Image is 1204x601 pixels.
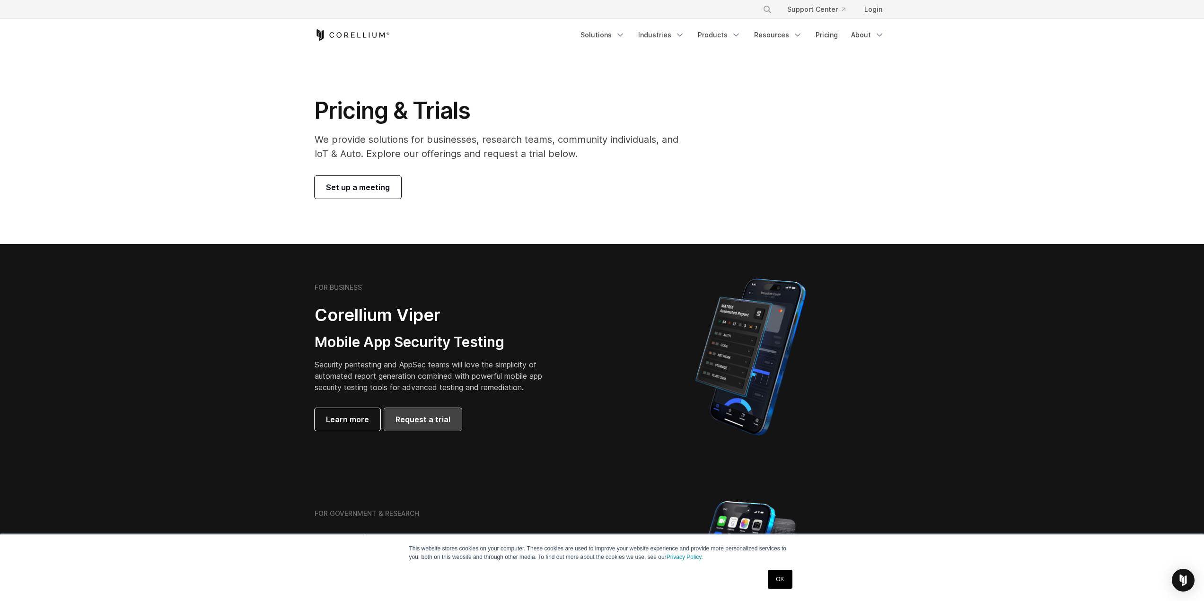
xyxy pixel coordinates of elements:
[326,414,369,425] span: Learn more
[751,1,890,18] div: Navigation Menu
[780,1,853,18] a: Support Center
[315,29,390,41] a: Corellium Home
[575,26,631,44] a: Solutions
[315,333,557,351] h3: Mobile App Security Testing
[384,408,462,431] a: Request a trial
[1172,569,1195,592] div: Open Intercom Messenger
[748,26,808,44] a: Resources
[679,274,822,440] img: Corellium MATRIX automated report on iPhone showing app vulnerability test results across securit...
[315,176,401,199] a: Set up a meeting
[315,283,362,292] h6: FOR BUSINESS
[692,26,747,44] a: Products
[315,359,557,393] p: Security pentesting and AppSec teams will love the simplicity of automated report generation comb...
[759,1,776,18] button: Search
[667,554,703,560] a: Privacy Policy.
[633,26,690,44] a: Industries
[315,96,692,125] h1: Pricing & Trials
[409,544,795,561] p: This website stores cookies on your computer. These cookies are used to improve your website expe...
[857,1,890,18] a: Login
[575,26,890,44] div: Navigation Menu
[315,305,557,326] h2: Corellium Viper
[768,570,792,589] a: OK
[315,408,380,431] a: Learn more
[315,531,580,552] h2: Corellium Falcon
[315,509,419,518] h6: FOR GOVERNMENT & RESEARCH
[810,26,844,44] a: Pricing
[395,414,450,425] span: Request a trial
[315,132,692,161] p: We provide solutions for businesses, research teams, community individuals, and IoT & Auto. Explo...
[845,26,890,44] a: About
[326,182,390,193] span: Set up a meeting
